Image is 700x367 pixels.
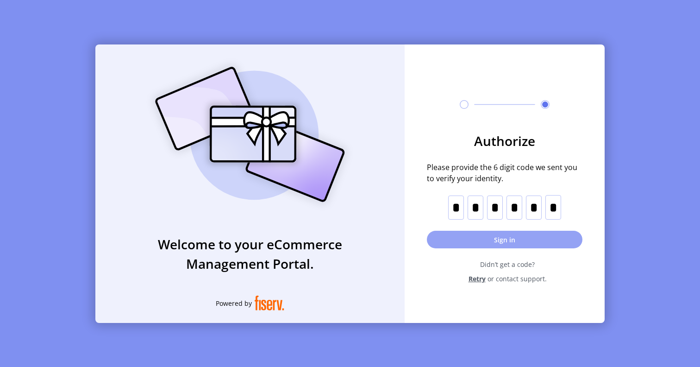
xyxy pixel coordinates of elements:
[427,131,582,151] h3: Authorize
[95,234,405,273] h3: Welcome to your eCommerce Management Portal.
[487,274,547,284] span: or contact support.
[469,274,486,284] span: Retry
[427,231,582,248] button: Sign in
[141,57,359,212] img: card_Illustration.svg
[216,298,252,308] span: Powered by
[432,259,582,269] span: Didn’t get a code?
[427,162,582,184] span: Please provide the 6 digit code we sent you to verify your identity.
